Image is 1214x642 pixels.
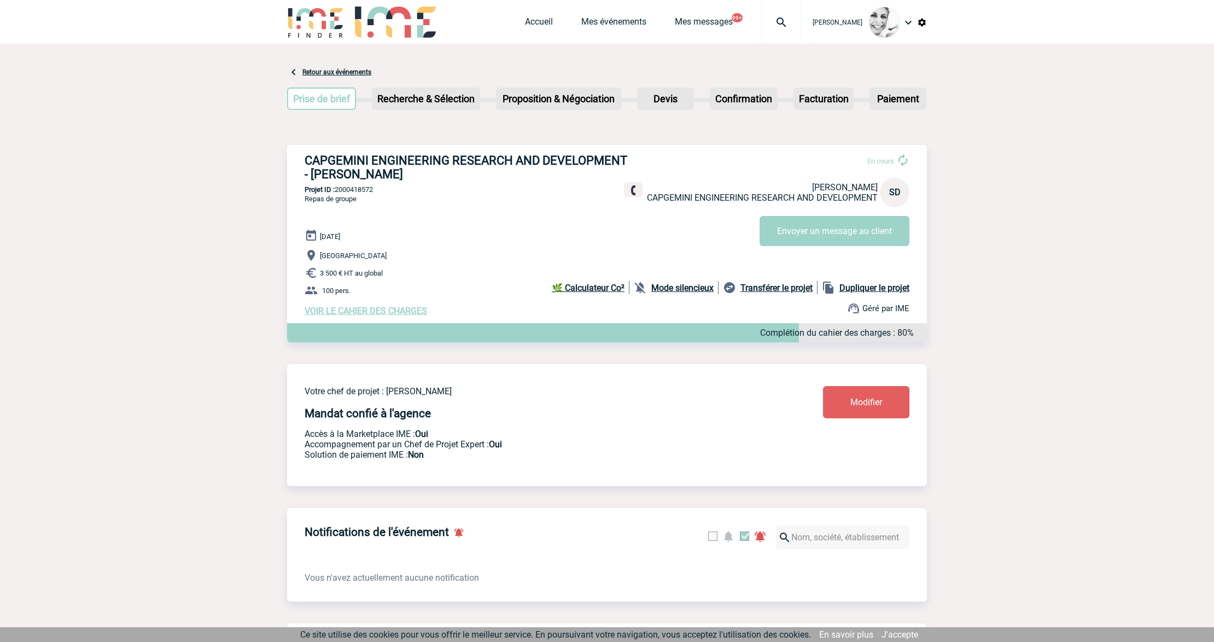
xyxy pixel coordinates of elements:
[489,439,502,450] b: Oui
[867,157,894,165] span: En cours
[305,573,479,583] span: Vous n'avez actuellement aucune notification
[305,526,449,539] h4: Notifications de l'événement
[552,283,624,293] b: 🌿 Calculateur Co²
[305,429,758,439] p: Accès à la Marketplace IME :
[305,154,633,181] h3: CAPGEMINI ENGINEERING RESEARCH AND DEVELOPMENT - [PERSON_NAME]
[819,629,873,640] a: En savoir plus
[871,89,925,109] p: Paiement
[740,283,813,293] b: Transférer le projet
[288,89,355,109] p: Prise de brief
[862,304,909,313] span: Géré par IME
[408,450,424,460] b: Non
[305,185,335,194] b: Projet ID :
[552,281,629,294] a: 🌿 Calculateur Co²
[795,89,853,109] p: Facturation
[373,89,479,109] p: Recherche & Sélection
[889,187,901,197] span: SD
[305,450,758,460] p: Conformité aux process achat client, Prise en charge de la facturation, Mutualisation de plusieur...
[847,302,860,315] img: support.png
[305,386,758,396] p: Votre chef de projet : [PERSON_NAME]
[628,185,638,195] img: fixe.png
[813,19,862,26] span: [PERSON_NAME]
[497,89,620,109] p: Proposition & Négociation
[305,195,357,203] span: Repas de groupe
[732,13,743,22] button: 99+
[812,182,878,192] span: [PERSON_NAME]
[869,7,900,38] img: 103013-0.jpeg
[525,16,553,32] a: Accueil
[305,439,758,450] p: Prestation payante
[305,407,431,420] h4: Mandat confié à l'agence
[638,89,693,109] p: Devis
[760,216,909,246] button: Envoyer un message au client
[647,192,878,203] span: CAPGEMINI ENGINEERING RESEARCH AND DEVELOPMENT
[322,287,351,295] span: 100 pers.
[839,283,909,293] b: Dupliquer le projet
[305,306,427,316] a: VOIR LE CAHIER DES CHARGES
[711,89,777,109] p: Confirmation
[581,16,646,32] a: Mes événements
[882,629,918,640] a: J'accepte
[850,397,882,407] span: Modifier
[651,283,714,293] b: Mode silencieux
[320,232,340,241] span: [DATE]
[675,16,733,32] a: Mes messages
[287,185,927,194] p: 2000418572
[822,281,835,294] img: file_copy-black-24dp.png
[300,629,811,640] span: Ce site utilise des cookies pour vous offrir le meilleur service. En poursuivant votre navigation...
[320,252,387,260] span: [GEOGRAPHIC_DATA]
[320,269,383,277] span: 3 500 € HT au global
[415,429,428,439] b: Oui
[302,68,371,76] a: Retour aux événements
[287,7,344,38] img: IME-Finder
